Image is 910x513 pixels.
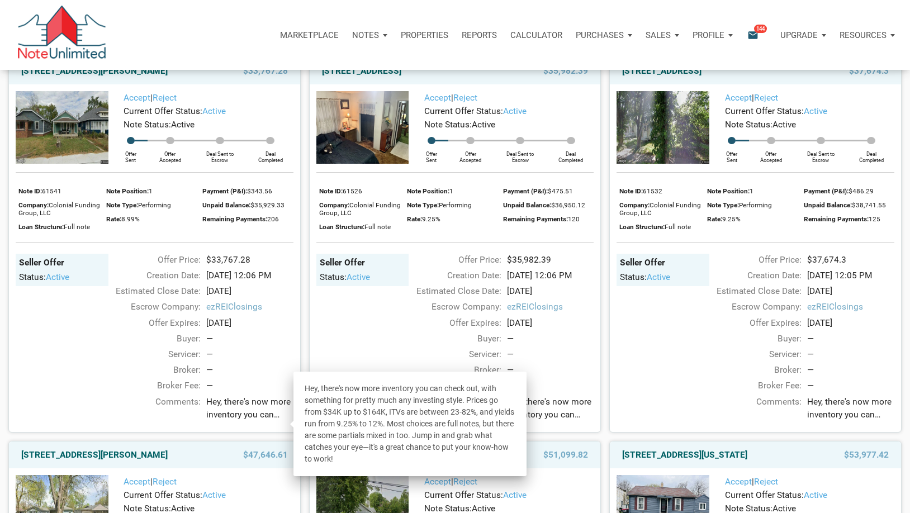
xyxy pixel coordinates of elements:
div: Seller Offer [320,257,406,268]
span: | [124,477,177,487]
div: Offer Price: [704,254,802,267]
div: [DATE] [501,317,600,330]
div: Deal Completed [247,144,293,164]
span: Colonial Funding Group, LLC [18,201,100,217]
div: [DATE] [802,285,900,298]
span: Current Offer Status: [725,490,804,500]
div: — [206,332,293,345]
a: [STREET_ADDRESS][PERSON_NAME] [21,64,168,78]
span: | [725,477,778,487]
span: Remaining Payments: [202,215,267,223]
span: Note Type: [707,201,739,209]
span: $35,929.33 [250,201,285,209]
div: Creation Date: [403,269,501,282]
div: $33,767.28 [201,254,299,267]
span: active [347,272,370,282]
span: Remaining Payments: [503,215,568,223]
div: Escrow Company: [103,301,201,313]
span: Payment (P&I): [503,187,548,195]
span: Payment (P&I): [202,187,247,195]
div: — [807,364,894,377]
div: Broker: [704,364,802,377]
div: [DATE] [802,317,900,330]
span: Company: [619,201,650,209]
span: Rate: [407,215,422,223]
div: Seller Offer [620,257,706,268]
span: Note Position: [106,187,149,195]
span: 206 [267,215,279,223]
div: Broker Fee: [103,379,201,392]
img: 575636 [617,91,709,164]
div: — [507,332,594,345]
span: Full note [364,223,391,231]
span: $475.51 [548,187,573,195]
span: Active [772,120,796,130]
button: Sales [639,18,686,52]
p: Reports [462,30,497,40]
span: Note ID: [619,187,643,195]
span: $47,646.61 [243,448,288,462]
div: Offer Accepted [448,144,493,164]
p: Properties [401,30,448,40]
span: active [503,106,527,116]
span: Note ID: [18,187,42,195]
p: Sales [646,30,671,40]
button: Profile [686,18,740,52]
span: Note Position: [707,187,750,195]
span: Note Position: [407,187,449,195]
span: Loan Structure: [18,223,64,231]
span: active [804,106,827,116]
div: Offer Sent [715,144,749,164]
span: 1 [750,187,753,195]
img: NoteUnlimited [17,6,107,64]
span: Active [171,120,195,130]
span: | [424,477,477,487]
span: 61541 [42,187,61,195]
span: Hey, there's now more inventory you can check out, with something for pretty much any investing s... [206,396,293,421]
div: Servicer: [403,348,501,361]
a: Calculator [504,18,569,52]
span: $33,767.28 [243,64,288,78]
span: $35,982.39 [543,64,588,78]
span: Current Offer Status: [124,106,202,116]
div: Hey, there's now more inventory you can check out, with something for pretty much any investing s... [293,372,527,476]
div: — [507,364,594,377]
a: [STREET_ADDRESS][US_STATE] [622,448,747,462]
span: 120 [568,215,580,223]
div: [DATE] 12:06 PM [501,269,600,282]
div: [DATE] [201,285,299,298]
p: Upgrade [780,30,818,40]
span: Active [472,120,495,130]
button: email144 [739,18,774,52]
span: 1 [449,187,453,195]
span: 1 [149,187,153,195]
div: Offer Expires: [704,317,802,330]
div: Comments: [103,396,201,426]
span: 125 [869,215,880,223]
span: active [804,490,827,500]
div: [DATE] 12:06 PM [201,269,299,282]
span: Full note [665,223,691,231]
span: Unpaid Balance: [804,201,852,209]
span: $36,950.12 [551,201,585,209]
div: Servicer: [103,348,201,361]
span: $37,674.3 [849,64,889,78]
div: Broker Fee: [704,379,802,392]
span: Status: [620,272,647,282]
div: Deal Sent to Escrow [493,144,548,164]
span: ezREIClosings [807,301,894,313]
span: Note Status: [124,120,171,130]
span: ezREIClosings [507,301,594,313]
a: [STREET_ADDRESS] [322,64,401,78]
span: | [124,93,177,103]
span: Loan Structure: [319,223,364,231]
span: Unpaid Balance: [202,201,250,209]
div: $37,674.3 [802,254,900,267]
a: Reject [453,477,477,487]
span: Company: [18,201,49,209]
div: Seller Offer [19,257,105,268]
div: Offer Accepted [749,144,794,164]
button: Upgrade [774,18,833,52]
